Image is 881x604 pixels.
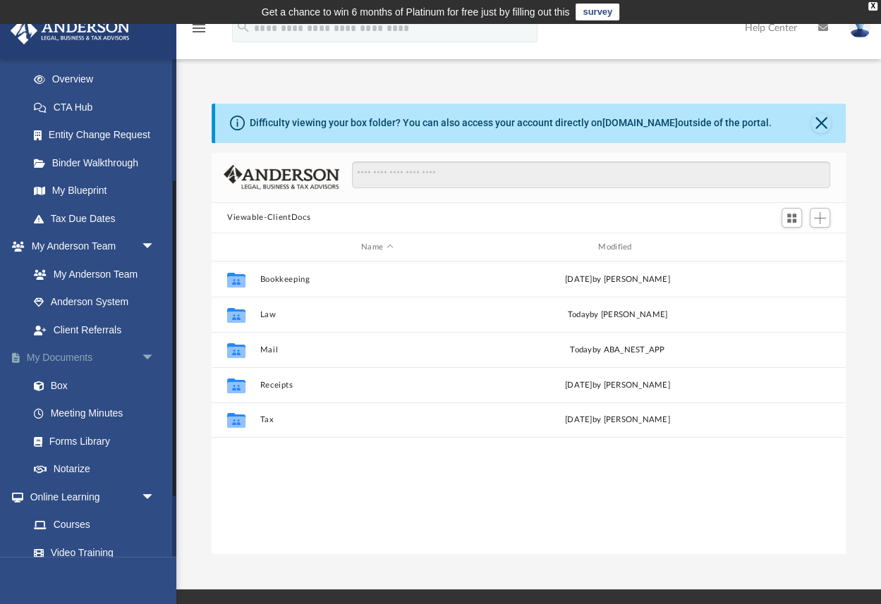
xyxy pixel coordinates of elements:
span: today [568,311,590,319]
a: menu [190,27,207,37]
span: today [570,346,592,354]
button: Viewable-ClientDocs [227,211,310,224]
a: Meeting Minutes [20,400,176,428]
a: Forms Library [20,427,169,455]
a: survey [576,4,619,20]
a: Overview [20,66,176,94]
a: My Anderson Team [20,260,162,288]
button: Close [811,113,831,133]
a: Tax Due Dates [20,204,176,233]
a: My Documentsarrow_drop_down [10,344,176,372]
img: User Pic [849,18,870,38]
div: Modified [500,241,735,254]
button: Add [810,208,831,228]
a: [DOMAIN_NAME] [602,117,678,128]
div: [DATE] by [PERSON_NAME] [500,273,734,286]
button: Law [260,310,494,319]
a: Notarize [20,455,176,483]
div: Name [259,241,494,254]
div: close [868,2,877,11]
a: Online Learningarrow_drop_down [10,483,169,511]
a: Anderson System [20,288,169,316]
a: CTA Hub [20,93,176,121]
a: Entity Change Request [20,121,176,149]
a: My Blueprint [20,177,169,205]
button: Switch to Grid View [782,208,803,228]
div: Get a chance to win 6 months of Platinum for free just by filling out this [262,4,570,20]
span: arrow_drop_down [141,344,169,373]
button: Tax [260,416,494,425]
a: Courses [20,511,169,539]
div: id [218,241,253,254]
i: menu [190,20,207,37]
button: Mail [260,345,494,355]
button: Bookkeeping [260,275,494,284]
a: Video Training [20,538,162,567]
div: grid [212,261,846,553]
div: by [PERSON_NAME] [500,309,734,321]
span: arrow_drop_down [141,233,169,261]
div: [DATE] by [PERSON_NAME] [500,414,734,427]
a: Client Referrals [20,316,169,344]
div: Difficulty viewing your box folder? You can also access your account directly on outside of the p... [250,116,772,130]
div: [DATE] by [PERSON_NAME] [500,379,734,392]
img: Anderson Advisors Platinum Portal [6,17,134,44]
button: Receipts [260,381,494,390]
a: My Anderson Teamarrow_drop_down [10,233,169,261]
a: Binder Walkthrough [20,149,176,177]
input: Search files and folders [352,161,830,188]
span: arrow_drop_down [141,483,169,512]
i: search [236,19,251,35]
a: Box [20,371,169,400]
div: by ABA_NEST_APP [500,344,734,357]
div: id [741,241,839,254]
